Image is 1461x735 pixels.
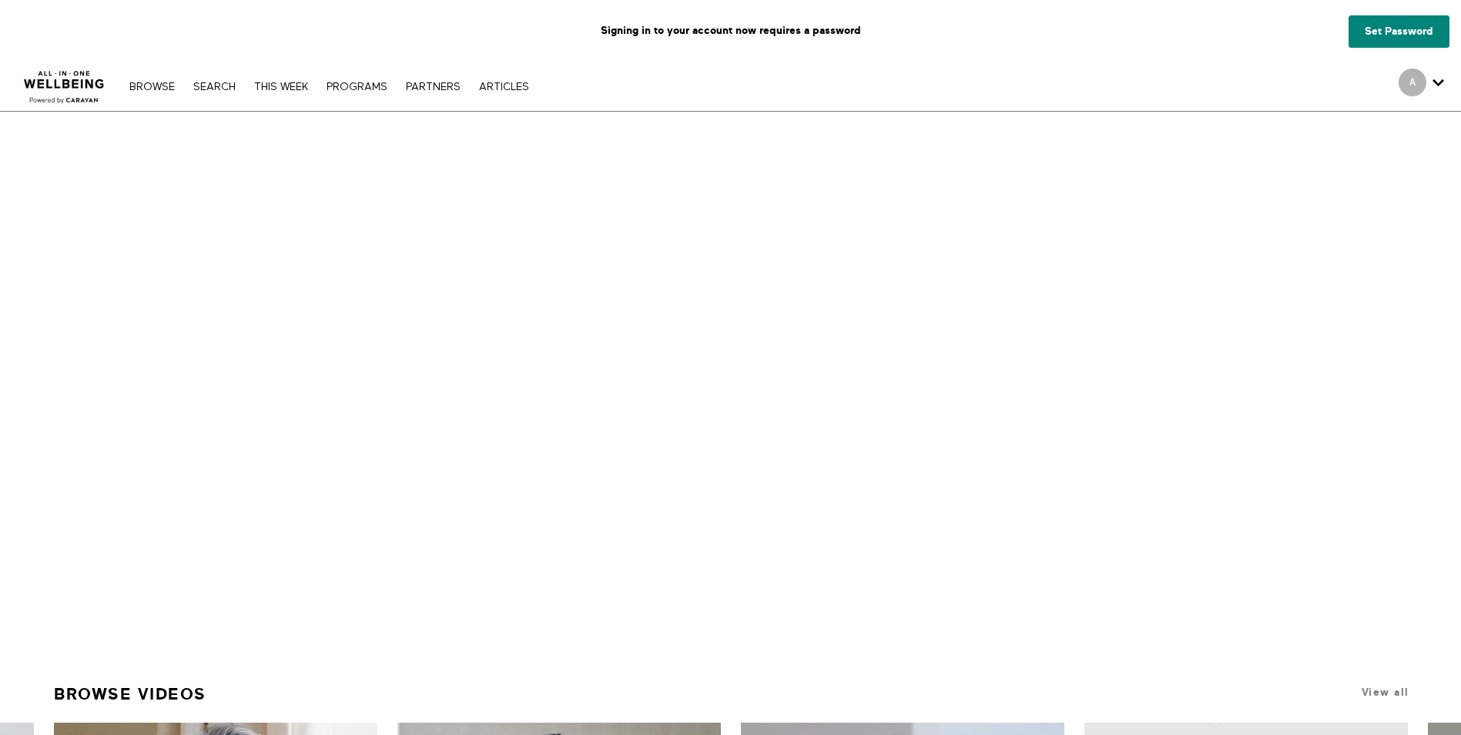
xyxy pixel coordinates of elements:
img: CARAVAN [18,59,111,106]
a: Search [186,82,243,92]
a: PROGRAMS [319,82,395,92]
a: Browse [122,82,183,92]
a: Browse Videos [54,678,206,710]
a: Set Password [1349,15,1449,48]
div: Secondary [1387,62,1456,111]
a: PARTNERS [398,82,468,92]
p: Signing in to your account now requires a password [12,12,1449,50]
a: THIS WEEK [246,82,316,92]
a: ARTICLES [471,82,537,92]
a: View all [1362,686,1409,698]
nav: Primary [122,79,536,94]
